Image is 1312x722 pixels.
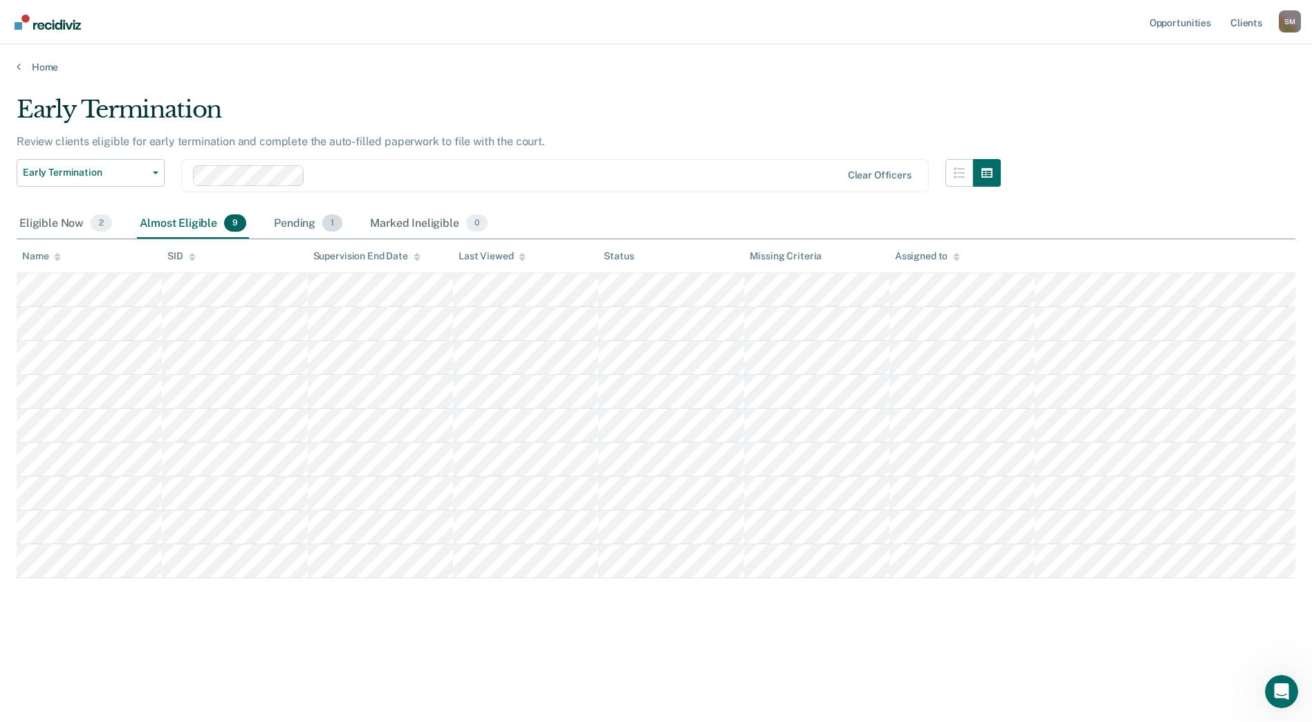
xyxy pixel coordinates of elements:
[167,250,196,262] div: SID
[17,135,545,148] p: Review clients eligible for early termination and complete the auto-filled paperwork to file with...
[22,250,61,262] div: Name
[848,169,912,181] div: Clear officers
[17,209,115,239] div: Eligible Now2
[466,214,488,232] span: 0
[1279,10,1301,33] button: Profile dropdown button
[271,209,345,239] div: Pending1
[895,250,960,262] div: Assigned to
[137,209,249,239] div: Almost Eligible9
[23,167,147,178] span: Early Termination
[313,250,421,262] div: Supervision End Date
[1279,10,1301,33] div: S M
[91,214,112,232] span: 2
[1265,675,1298,708] iframe: Intercom live chat
[367,209,490,239] div: Marked Ineligible0
[17,61,1295,73] a: Home
[17,95,1001,135] div: Early Termination
[17,159,165,187] button: Early Termination
[750,250,822,262] div: Missing Criteria
[604,250,634,262] div: Status
[224,214,246,232] span: 9
[15,15,81,30] img: Recidiviz
[459,250,526,262] div: Last Viewed
[322,214,342,232] span: 1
